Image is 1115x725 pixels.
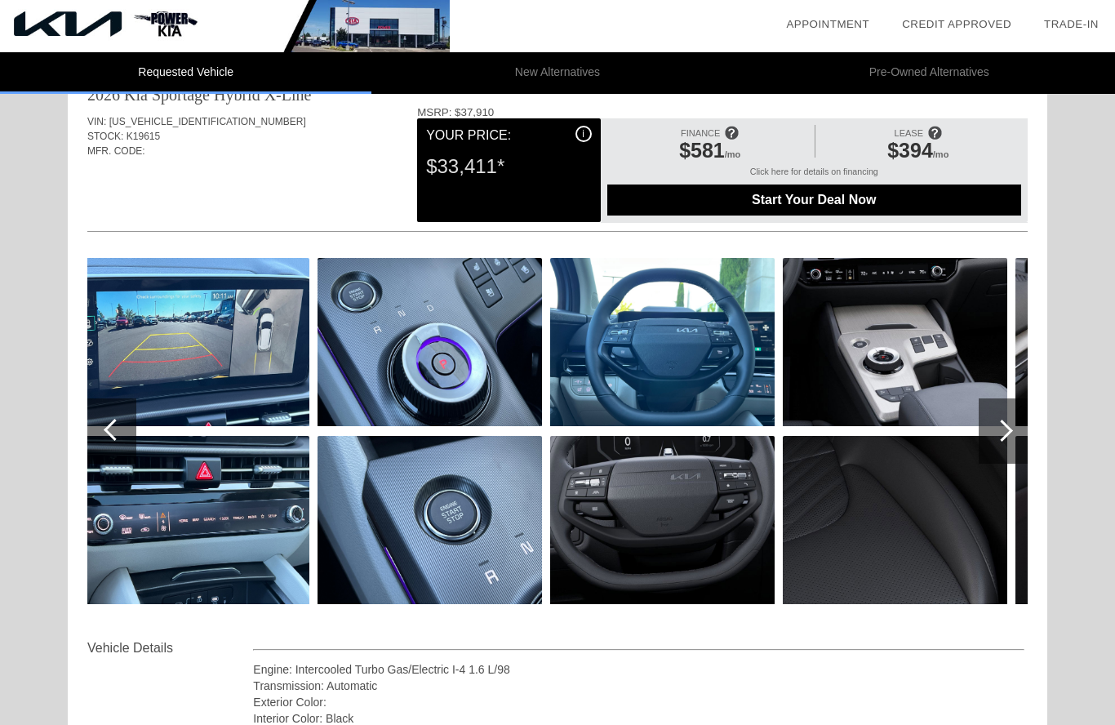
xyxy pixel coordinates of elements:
div: Your Price: [426,126,591,145]
span: STOCK: [87,131,123,142]
span: [US_VEHICLE_IDENTIFICATION_NUMBER] [109,116,306,127]
span: FINANCE [681,128,720,138]
a: Credit Approved [902,18,1011,30]
div: MSRP: $37,910 [417,106,1028,118]
div: Exterior Color: [253,694,1024,710]
li: New Alternatives [371,52,743,94]
img: 0f7da840c98147018ae64d7250eb3b5b.jpg [85,436,309,604]
div: Engine: Intercooled Turbo Gas/Electric I-4 1.6 L/98 [253,661,1024,678]
span: $394 [887,139,933,162]
a: Trade-In [1044,18,1099,30]
span: VIN: [87,116,106,127]
div: Click here for details on financing [607,167,1021,185]
a: Appointment [786,18,869,30]
img: 71bc62cfb496427dbbe380f148f5cc02.jpg [318,436,542,604]
li: Pre-Owned Alternatives [744,52,1115,94]
span: K19615 [127,131,160,142]
img: 272ccf8b9e6845b5880950782b49dfbd.jpg [783,436,1007,604]
img: df38367c5258421389245974d50911dc.jpg [550,258,775,426]
div: Transmission: Automatic [253,678,1024,694]
div: /mo [824,139,1013,167]
div: $33,411* [426,145,591,188]
span: MFR. CODE: [87,145,145,157]
img: 4d4fbbacea06491b805cace785860ed2.jpg [550,436,775,604]
span: $581 [679,139,725,162]
img: 859cfd45d3874d678b192883f52f1d14.jpg [85,258,309,426]
span: i [582,128,584,140]
img: 075b7440aa5e4f56bcbcc418069654a2.jpg [318,258,542,426]
span: LEASE [895,128,923,138]
div: /mo [615,139,805,167]
div: Vehicle Details [87,638,253,658]
img: 675447cef87c421e9ae7b8e8f93e718a.jpg [783,258,1007,426]
span: Start Your Deal Now [628,193,1001,207]
div: Quoted on [DATE] 4:21:43 PM [87,183,1028,209]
